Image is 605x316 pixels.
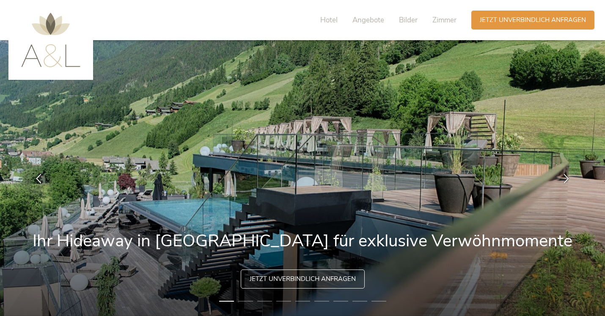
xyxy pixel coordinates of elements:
[480,16,586,25] span: Jetzt unverbindlich anfragen
[250,275,356,283] span: Jetzt unverbindlich anfragen
[352,15,384,25] span: Angebote
[21,13,80,67] img: AMONTI & LUNARIS Wellnessresort
[399,15,418,25] span: Bilder
[432,15,456,25] span: Zimmer
[320,15,338,25] span: Hotel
